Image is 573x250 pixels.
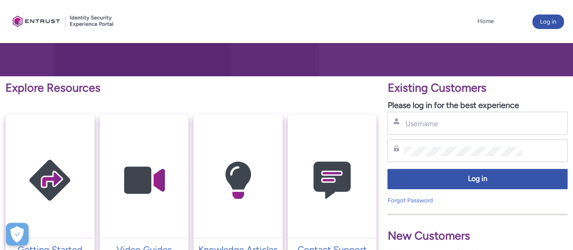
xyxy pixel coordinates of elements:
[289,132,375,229] img: Contact Support
[7,132,93,229] img: Getting Started
[387,227,568,245] p: New Customers
[532,15,564,29] button: Log in
[387,169,568,189] button: Log in
[475,15,496,28] a: Home
[6,223,29,245] div: Cookie Preferences
[387,197,433,204] a: Forgot Password
[393,174,562,184] span: Log in
[5,79,376,97] p: Explore Resources
[195,132,281,229] img: Knowledge Articles
[6,223,29,245] button: Open Preferences
[404,119,522,128] input: Username
[387,99,568,112] p: Please log in for the best experience
[101,132,187,229] img: Video Guides
[387,79,568,97] p: Existing Customers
